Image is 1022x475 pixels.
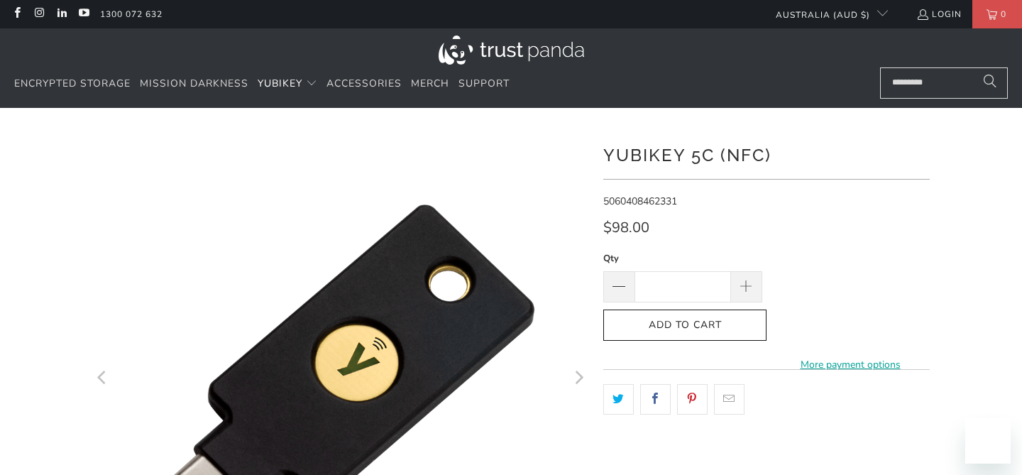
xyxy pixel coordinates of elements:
a: Trust Panda Australia on Facebook [11,9,23,20]
img: Trust Panda Australia [439,36,584,65]
summary: YubiKey [258,67,317,101]
nav: Translation missing: en.navigation.header.main_nav [14,67,510,101]
a: Support [458,67,510,101]
span: $98.00 [603,218,649,237]
a: Mission Darkness [140,67,248,101]
button: Search [972,67,1008,99]
a: Encrypted Storage [14,67,131,101]
a: Login [916,6,962,22]
a: Share this on Pinterest [677,384,708,414]
a: Trust Panda Australia on YouTube [77,9,89,20]
iframe: Button to launch messaging window [965,418,1011,464]
a: Merch [411,67,449,101]
a: Share this on Facebook [640,384,671,414]
input: Search... [880,67,1008,99]
span: Merch [411,77,449,90]
span: Support [458,77,510,90]
span: Accessories [326,77,402,90]
span: Encrypted Storage [14,77,131,90]
h1: YubiKey 5C (NFC) [603,140,930,168]
label: Qty [603,251,762,266]
button: Add to Cart [603,310,766,342]
a: 1300 072 632 [100,6,163,22]
a: Share this on Twitter [603,384,634,414]
span: Add to Cart [618,320,752,332]
span: Mission Darkness [140,77,248,90]
a: Trust Panda Australia on LinkedIn [55,9,67,20]
span: YubiKey [258,77,302,90]
a: Email this to a friend [714,384,744,414]
a: Accessories [326,67,402,101]
a: Trust Panda Australia on Instagram [33,9,45,20]
span: 5060408462331 [603,195,677,208]
a: More payment options [771,357,930,373]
